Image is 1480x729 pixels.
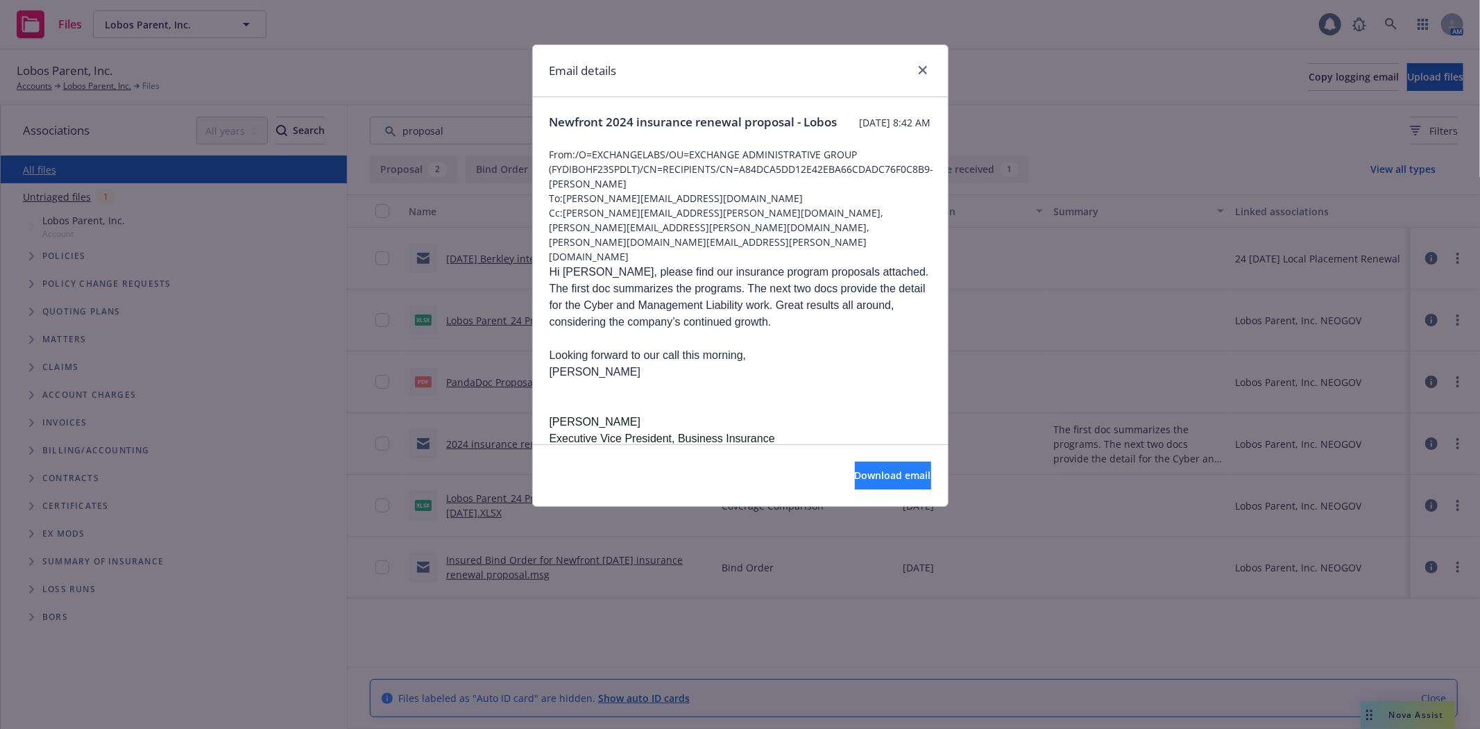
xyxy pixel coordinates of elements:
span: Executive Vice President, Business Insurance [550,433,775,444]
span: Looking forward to our call this morning, [550,349,747,361]
span: [PERSON_NAME] [550,416,641,428]
span: From: /O=EXCHANGELABS/OU=EXCHANGE ADMINISTRATIVE GROUP (FYDIBOHF23SPDLT)/CN=RECIPIENTS/CN=A84DCA5... [550,147,931,191]
span: Newfront 2024 insurance renewal proposal - Lobos [550,114,837,131]
span: [PERSON_NAME] [550,366,641,378]
span: Hi [PERSON_NAME], please find our insurance program proposals attached. The first doc summarizes ... [550,266,929,328]
span: To: [PERSON_NAME][EMAIL_ADDRESS][DOMAIN_NAME] [550,191,931,206]
h1: Email details [550,62,617,80]
span: Download email [855,469,931,482]
span: Cc: [PERSON_NAME][EMAIL_ADDRESS][PERSON_NAME][DOMAIN_NAME], [PERSON_NAME][EMAIL_ADDRESS][PERSON_N... [550,206,931,264]
a: close [915,62,931,78]
span: [DATE] 8:42 AM [860,115,931,130]
button: Download email [855,462,931,489]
